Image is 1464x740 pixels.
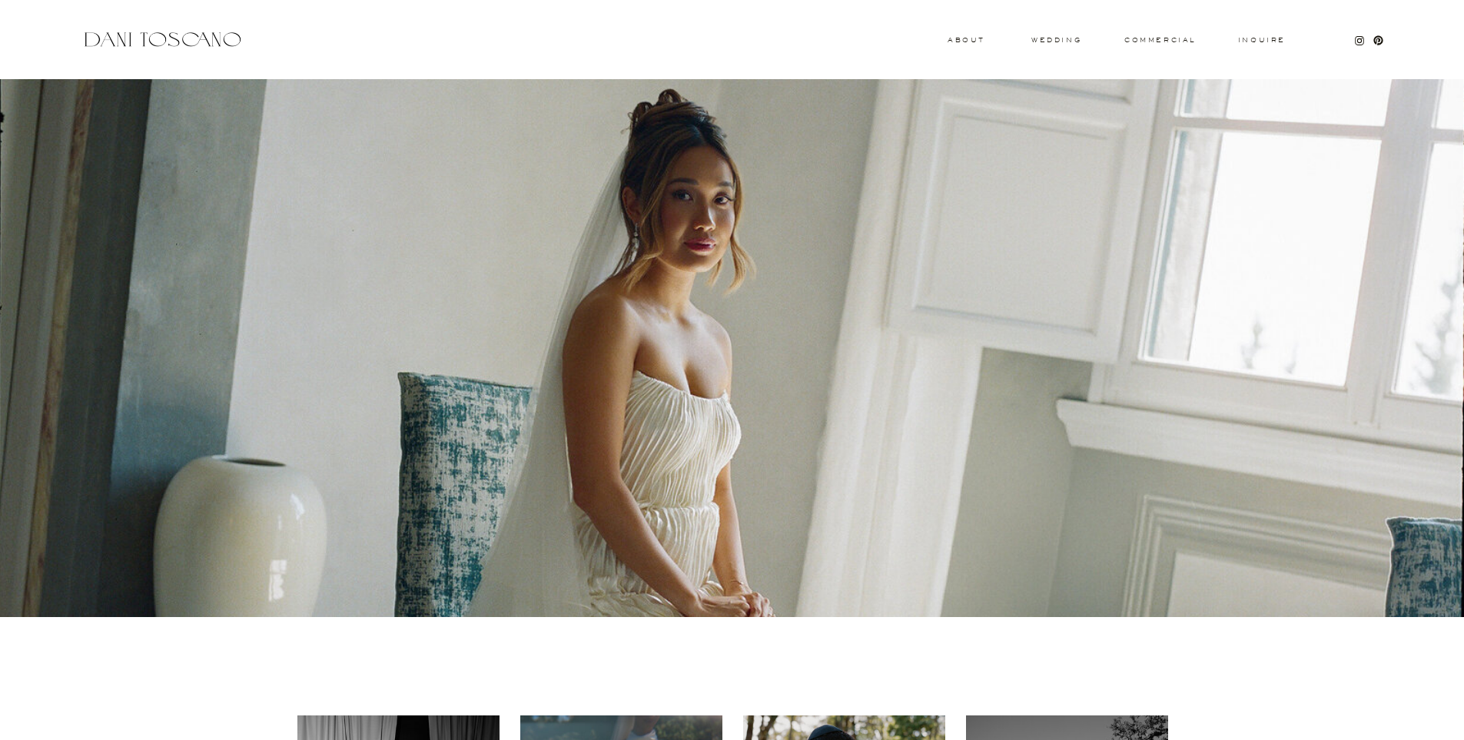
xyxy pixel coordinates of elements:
[1031,37,1081,42] a: wedding
[1237,37,1286,45] a: Inquire
[1124,37,1195,43] a: commercial
[948,37,981,42] a: About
